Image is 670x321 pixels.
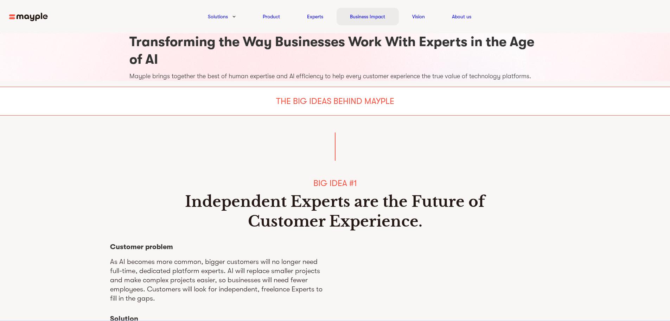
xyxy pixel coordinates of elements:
[129,33,541,68] h1: Transforming the Way Businesses Work With Experts in the Age of AI
[452,12,471,21] a: About us
[208,12,228,21] a: Solutions
[110,242,324,252] div: Customer problem
[166,192,504,231] h2: Independent Experts are the Future of Customer Experience.
[412,12,425,21] a: Vision
[263,12,280,21] a: Product
[307,12,323,21] a: Experts
[129,72,541,81] p: Mayple brings together the best of human expertise and AI efficiency to help every customer exper...
[350,12,385,21] a: Business Impact
[110,178,560,189] div: BIG IDEA #1
[9,13,48,21] img: mayple-logo
[232,16,236,18] img: arrow-down
[110,257,324,303] p: As AI becomes more common, bigger customers will no longer need full-time, dedicated platform exp...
